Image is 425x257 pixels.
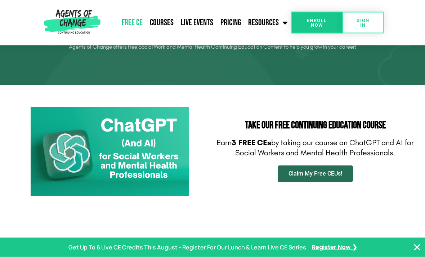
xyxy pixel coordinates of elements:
span: Claim My Free CEUs! [288,171,342,177]
a: Live Events [177,14,217,32]
nav: Menu [103,14,291,32]
a: Courses [146,14,177,32]
a: Register Now ❯ [312,242,357,253]
p: Get Up To 6 Live CE Credits This August - Register For Our Lunch & Learn Live CE Series [68,242,306,253]
span: SIGN IN [354,18,372,27]
span: Enroll Now [303,18,331,27]
b: 3 FREE CEs [232,138,271,148]
p: Agents of Change offers free Social Work and Mental Health Continuing Education Content to help y... [11,41,414,53]
a: Resources [245,14,291,32]
a: Free CE [118,14,146,32]
button: Close Banner [413,243,421,252]
a: Claim My Free CEUs! [278,166,353,182]
a: Enroll Now [291,12,343,34]
p: Earn by taking our course on ChatGPT and AI for Social Workers and Mental Health Professionals. [216,138,414,159]
a: SIGN IN [343,12,384,34]
a: Pricing [217,14,245,32]
h2: Take Our FREE Continuing Education Course [216,121,414,131]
